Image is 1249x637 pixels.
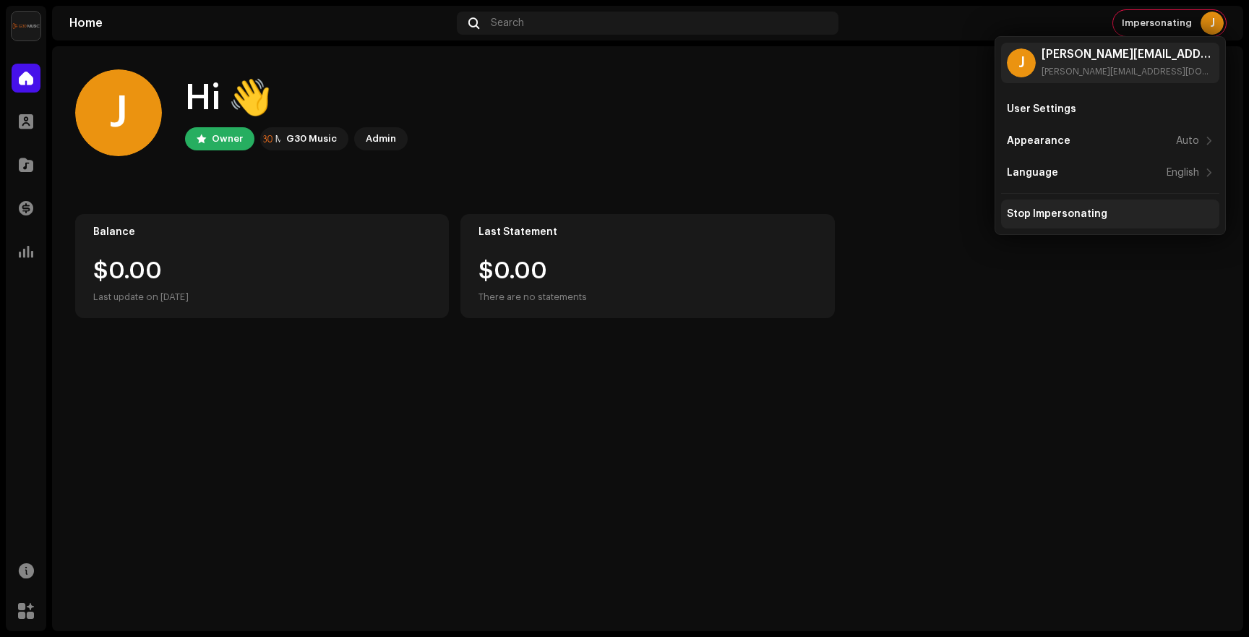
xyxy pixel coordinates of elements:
div: Appearance [1007,135,1070,147]
div: Last Statement [478,226,816,238]
re-m-nav-item: User Settings [1001,95,1219,124]
div: Stop Impersonating [1007,208,1107,220]
re-m-nav-item: Appearance [1001,127,1219,155]
re-o-card-value: Balance [75,214,449,318]
span: Impersonating [1122,17,1192,29]
div: G30 Music [286,130,337,148]
div: Admin [366,130,396,148]
div: English [1167,167,1199,179]
div: Last update on [DATE] [93,288,431,306]
img: 0c83fa6b-fe7a-4d9f-997f-5ab2fec308a3 [12,12,40,40]
img: 0c83fa6b-fe7a-4d9f-997f-5ab2fec308a3 [263,130,280,148]
div: Hi 👋 [185,75,408,121]
div: Owner [212,130,243,148]
re-m-nav-item: Stop Impersonating [1001,200,1219,228]
div: J [1201,12,1224,35]
div: J [75,69,162,156]
div: Balance [93,226,431,238]
div: User Settings [1007,103,1076,115]
div: Auto [1176,135,1199,147]
div: [PERSON_NAME][EMAIL_ADDRESS][DOMAIN_NAME] [1042,48,1214,60]
div: Language [1007,167,1058,179]
div: There are no statements [478,288,587,306]
div: [PERSON_NAME][EMAIL_ADDRESS][DOMAIN_NAME] [1042,66,1214,77]
span: Search [491,17,524,29]
div: Home [69,17,451,29]
re-m-nav-item: Language [1001,158,1219,187]
re-o-card-value: Last Statement [460,214,834,318]
div: J [1007,48,1036,77]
